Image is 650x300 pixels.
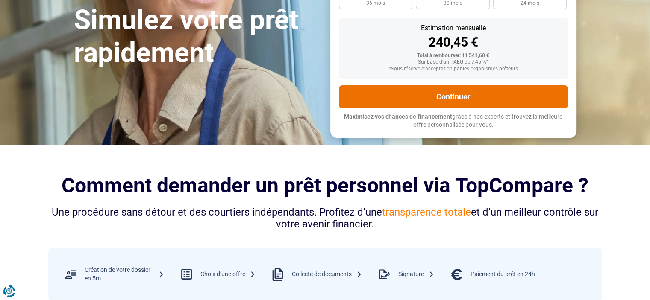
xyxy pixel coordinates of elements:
div: 240,45 € [346,36,561,49]
div: Estimation mensuelle [346,25,561,32]
span: 24 mois [521,0,539,6]
span: 30 mois [443,0,462,6]
div: Paiement du prêt en 24h [471,270,535,279]
div: Une procédure sans détour et des courtiers indépendants. Profitez d’une et d’un meilleur contrôle... [48,206,602,231]
div: Collecte de documents [292,270,362,279]
span: 36 mois [366,0,385,6]
div: Signature [398,270,434,279]
button: Continuer [339,85,568,108]
span: Maximisez vos chances de financement [344,113,452,120]
div: *Sous réserve d'acceptation par les organismes prêteurs [346,66,561,72]
h2: Comment demander un prêt personnel via TopCompare ? [48,174,602,197]
div: Sur base d'un TAEG de 7,45 %* [346,59,561,65]
h1: Simulez votre prêt rapidement [74,4,320,70]
div: Total à rembourser: 11 541,60 € [346,53,561,59]
span: transparence totale [382,206,471,218]
p: grâce à nos experts et trouvez la meilleure offre personnalisée pour vous. [339,113,568,129]
div: Choix d’une offre [200,270,256,279]
div: Création de votre dossier en 5m [85,266,164,283]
